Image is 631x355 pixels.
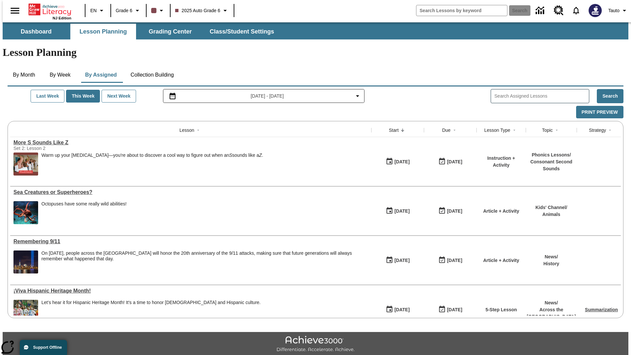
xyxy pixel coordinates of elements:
[13,140,368,146] a: More S Sounds Like Z, Lessons
[606,126,614,134] button: Sort
[3,24,280,39] div: SubNavbar
[543,260,559,267] p: History
[204,24,279,39] button: Class/Student Settings
[384,155,412,168] button: 09/24/25: First time the lesson was available
[179,127,194,133] div: Lesson
[13,288,368,294] div: ¡Viva Hispanic Heritage Month!
[399,126,407,134] button: Sort
[480,155,523,169] p: Instruction + Activity
[542,127,553,133] div: Topic
[13,239,368,245] a: Remembering 9/11, Lessons
[416,5,507,16] input: search field
[436,205,464,217] button: 09/24/25: Last day the lesson can be accessed
[116,7,132,14] span: Grade 6
[53,16,71,20] span: NJ Edition
[41,201,127,207] div: Octopuses have some really wild abilities!
[394,158,409,166] div: [DATE]
[41,201,127,224] div: Octopuses have some really wild abilities!
[13,153,38,176] img: women in a lab smell the armpits of five men
[173,5,232,16] button: Class: 2025 Auto Grade 6, Select your class
[529,152,573,158] p: Phonics Lessons /
[13,239,368,245] div: Remembering 9/11
[13,250,38,273] img: New York City Tribute in Light from Liberty State Park, New Jersey
[553,126,561,134] button: Sort
[149,28,192,35] span: Grading Center
[394,256,409,265] div: [DATE]
[436,155,464,168] button: 09/24/25: Last day the lesson can be accessed
[442,127,451,133] div: Due
[175,7,221,14] span: 2025 Auto Grade 6
[80,67,122,83] button: By Assigned
[597,89,623,103] button: Search
[33,345,62,350] span: Support Offline
[585,307,618,312] a: Summarization
[447,207,462,215] div: [DATE]
[13,201,38,224] img: An octopus swimming with fish in the background
[608,7,619,14] span: Tauto
[483,208,519,215] p: Article + Activity
[41,300,261,323] span: Let's hear it for Hispanic Heritage Month! It's a time to honor Hispanic Americans and Hispanic c...
[259,153,262,158] em: Z
[90,7,97,14] span: EN
[394,207,409,215] div: [DATE]
[483,257,519,264] p: Article + Activity
[585,2,606,19] button: Select a new avatar
[354,92,362,100] svg: Collapse Date Range Filter
[394,306,409,314] div: [DATE]
[532,2,550,20] a: Data Center
[13,189,368,195] div: Sea Creatures or Superheroes?
[194,126,202,134] button: Sort
[102,90,136,103] button: Next Week
[41,250,368,273] div: On September 11, 2021, people across the United States will honor the 20th anniversary of the 9/1...
[447,306,462,314] div: [DATE]
[41,153,263,158] p: Warm up your [MEDICAL_DATA]—you're about to discover a cool way to figure out when an sounds like...
[41,153,263,176] div: Warm up your vocal cords—you're about to discover a cool way to figure out when an S sounds like ...
[606,5,631,16] button: Profile/Settings
[535,211,567,218] p: Animals
[21,28,52,35] span: Dashboard
[3,46,628,59] h1: Lesson Planning
[384,205,412,217] button: 09/24/25: First time the lesson was available
[485,306,517,313] p: 5-Step Lesson
[41,250,368,262] div: On [DATE], people across the [GEOGRAPHIC_DATA] will honor the 20th anniversary of the 9/11 attack...
[389,127,399,133] div: Start
[66,90,100,103] button: This Week
[41,300,261,305] div: Let's hear it for Hispanic Heritage Month! It's a time to honor [DEMOGRAPHIC_DATA] and Hispanic c...
[70,24,136,39] button: Lesson Planning
[384,303,412,316] button: 09/15/25: First time the lesson was available
[447,158,462,166] div: [DATE]
[210,28,274,35] span: Class/Student Settings
[13,189,368,195] a: Sea Creatures or Superheroes?, Lessons
[527,299,576,306] p: News /
[166,92,362,100] button: Select the date range menu item
[20,340,67,355] button: Support Offline
[5,1,25,20] button: Open side menu
[29,3,71,16] a: Home
[568,2,585,19] a: Notifications
[137,24,203,39] button: Grading Center
[8,67,40,83] button: By Month
[510,126,518,134] button: Sort
[436,303,464,316] button: 09/21/25: Last day the lesson can be accessed
[113,5,144,16] button: Grade: Grade 6, Select a grade
[149,5,168,16] button: Class color is dark brown. Change class color
[543,253,559,260] p: News /
[229,153,232,158] em: S
[87,5,108,16] button: Language: EN, Select a language
[550,2,568,19] a: Resource Center, Will open in new tab
[527,306,576,320] p: Across the [GEOGRAPHIC_DATA]
[589,127,606,133] div: Strategy
[13,300,38,323] img: A photograph of Hispanic women participating in a parade celebrating Hispanic culture. The women ...
[125,67,179,83] button: Collection Building
[3,22,628,39] div: SubNavbar
[80,28,127,35] span: Lesson Planning
[13,140,368,146] div: More S Sounds Like Z
[3,24,69,39] button: Dashboard
[494,91,589,101] input: Search Assigned Lessons
[31,90,64,103] button: Last Week
[576,106,623,119] button: Print Preview
[384,254,412,267] button: 09/23/25: First time the lesson was available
